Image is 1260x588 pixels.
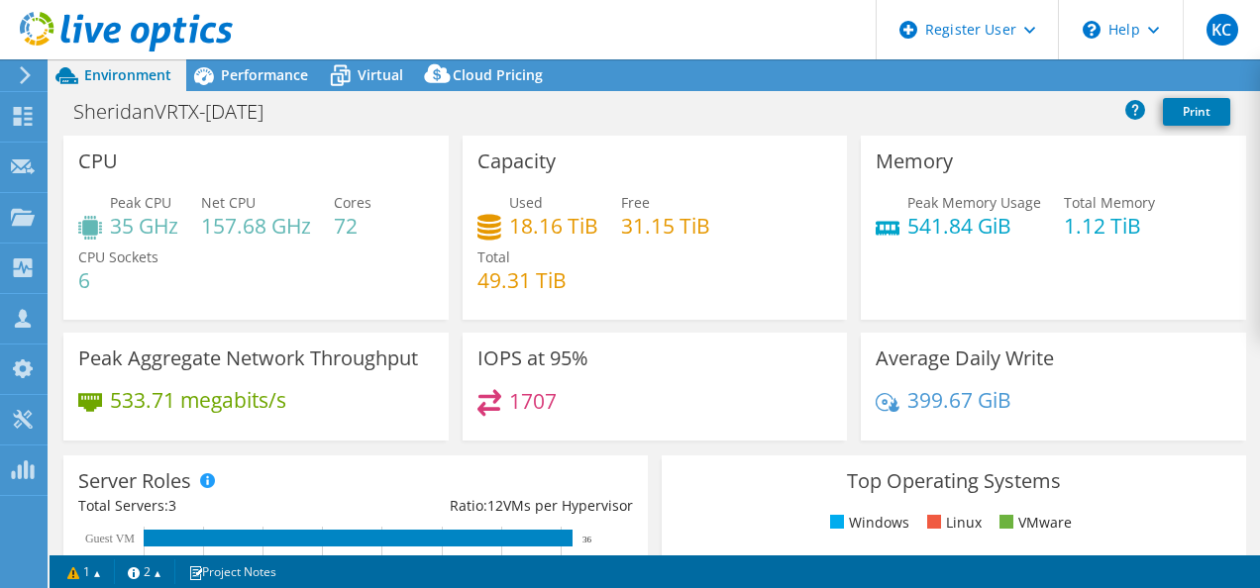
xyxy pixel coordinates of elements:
[168,496,176,515] span: 3
[509,215,598,237] h4: 18.16 TiB
[221,65,308,84] span: Performance
[334,193,371,212] span: Cores
[477,150,556,172] h3: Capacity
[78,347,418,369] h3: Peak Aggregate Network Throughput
[1083,21,1101,39] svg: \n
[453,65,543,84] span: Cloud Pricing
[78,495,356,517] div: Total Servers:
[907,215,1041,237] h4: 541.84 GiB
[621,193,650,212] span: Free
[876,347,1054,369] h3: Average Daily Write
[1064,193,1155,212] span: Total Memory
[677,470,1231,492] h3: Top Operating Systems
[477,347,588,369] h3: IOPS at 95%
[487,496,503,515] span: 12
[78,470,191,492] h3: Server Roles
[84,65,171,84] span: Environment
[907,193,1041,212] span: Peak Memory Usage
[110,215,178,237] h4: 35 GHz
[1064,215,1155,237] h4: 1.12 TiB
[358,65,403,84] span: Virtual
[78,269,158,291] h4: 6
[174,559,290,584] a: Project Notes
[876,150,953,172] h3: Memory
[995,512,1072,534] li: VMware
[477,269,567,291] h4: 49.31 TiB
[201,193,256,212] span: Net CPU
[110,389,286,411] h4: 533.71 megabits/s
[621,215,710,237] h4: 31.15 TiB
[1207,14,1238,46] span: KC
[509,193,543,212] span: Used
[78,247,158,266] span: CPU Sockets
[825,512,909,534] li: Windows
[356,495,633,517] div: Ratio: VMs per Hypervisor
[78,150,118,172] h3: CPU
[114,559,175,584] a: 2
[509,390,557,412] h4: 1707
[110,193,171,212] span: Peak CPU
[1163,98,1230,126] a: Print
[907,389,1011,411] h4: 399.67 GiB
[85,532,135,545] text: Guest VM
[477,247,510,266] span: Total
[582,535,592,544] text: 36
[64,101,294,123] h1: SheridanVRTX-[DATE]
[922,512,982,534] li: Linux
[53,559,115,584] a: 1
[201,215,311,237] h4: 157.68 GHz
[334,215,371,237] h4: 72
